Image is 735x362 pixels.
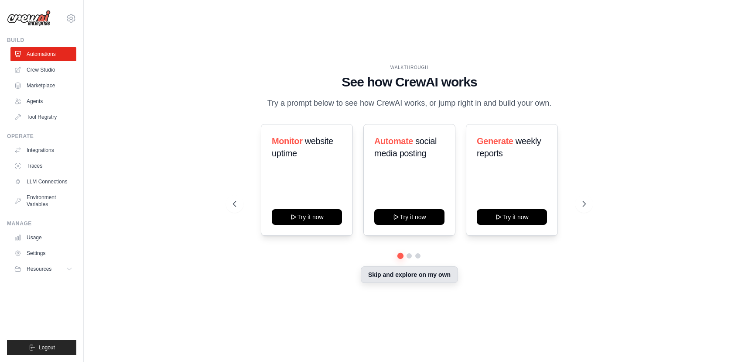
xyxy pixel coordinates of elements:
div: Operate [7,133,76,140]
span: Automate [374,136,413,146]
span: Logout [39,344,55,351]
a: Usage [10,231,76,245]
a: LLM Connections [10,175,76,189]
button: Logout [7,340,76,355]
button: Resources [10,262,76,276]
a: Tool Registry [10,110,76,124]
button: Try it now [477,209,547,225]
button: Try it now [272,209,342,225]
a: Traces [10,159,76,173]
a: Agents [10,94,76,108]
div: WALKTHROUGH [233,64,586,71]
a: Integrations [10,143,76,157]
span: weekly reports [477,136,541,158]
img: Logo [7,10,51,27]
span: Resources [27,265,51,272]
a: Settings [10,246,76,260]
span: website uptime [272,136,333,158]
a: Environment Variables [10,190,76,211]
a: Crew Studio [10,63,76,77]
h1: See how CrewAI works [233,74,586,90]
span: social media posting [374,136,437,158]
iframe: Chat Widget [691,320,735,362]
a: Automations [10,47,76,61]
span: Generate [477,136,513,146]
a: Marketplace [10,79,76,93]
div: Build [7,37,76,44]
p: Try a prompt below to see how CrewAI works, or jump right in and build your own. [263,97,556,110]
button: Try it now [374,209,444,225]
div: Manage [7,220,76,227]
span: Monitor [272,136,303,146]
button: Skip and explore on my own [361,266,458,283]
